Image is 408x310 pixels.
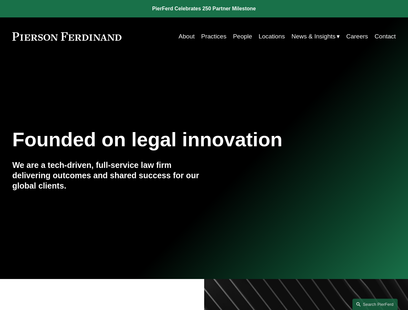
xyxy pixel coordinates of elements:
h4: We are a tech-driven, full-service law firm delivering outcomes and shared success for our global... [12,160,204,191]
a: Careers [346,30,368,43]
a: Search this site [352,299,398,310]
a: Contact [375,30,396,43]
a: Practices [201,30,226,43]
a: folder dropdown [291,30,340,43]
span: News & Insights [291,31,335,42]
a: People [233,30,252,43]
a: Locations [259,30,285,43]
a: About [179,30,195,43]
h1: Founded on legal innovation [12,128,332,151]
